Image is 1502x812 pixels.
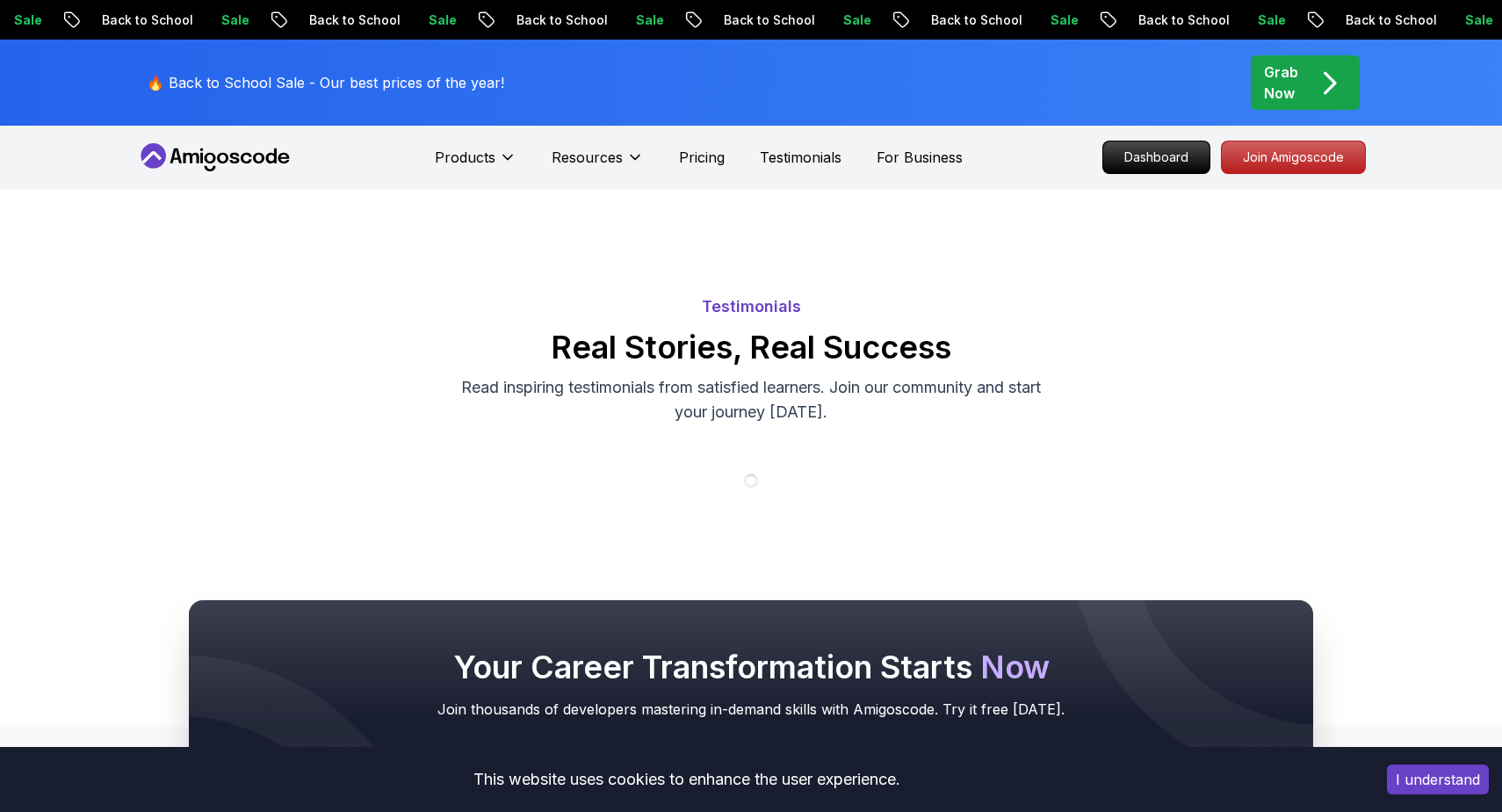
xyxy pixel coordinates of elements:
a: Pricing [679,147,725,168]
h2: Your Career Transformation Starts [224,649,1278,685]
p: Back to School [1122,11,1241,29]
p: Sale [1241,11,1297,29]
p: Grab Now [1264,62,1298,104]
p: Products [435,147,495,168]
p: Sale [1034,11,1090,29]
p: Back to School [85,11,205,29]
a: Join Amigoscode [1221,141,1366,174]
p: Back to School [1329,11,1448,29]
p: Back to School [914,11,1034,29]
button: Resources [552,147,644,182]
p: Sale [827,11,883,29]
p: Read inspiring testimonials from satisfied learners. Join our community and start your journey [D... [456,375,1046,424]
p: Resources [552,147,623,168]
p: Sale [619,11,675,29]
p: Dashboard [1103,141,1210,173]
p: Back to School [707,11,827,29]
p: Join thousands of developers mastering in-demand skills with Amigoscode. Try it free [DATE]. [224,699,1278,720]
button: Products [435,147,516,182]
p: 🔥 Back to School Sale - Our best prices of the year! [147,72,504,93]
p: Sale [412,11,468,29]
h2: Real Stories, Real Success [136,330,1366,365]
p: Sale [205,11,261,29]
p: Back to School [292,11,412,29]
div: This website uses cookies to enhance the user experience. [13,760,1361,799]
p: Join Amigoscode [1222,141,1365,173]
p: Testimonials [136,294,1366,319]
a: For Business [877,147,963,168]
span: Now [980,648,1050,686]
p: Back to School [500,11,619,29]
a: Testimonials [760,147,841,168]
button: Accept cookies [1387,765,1489,794]
a: Dashboard [1102,141,1210,174]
